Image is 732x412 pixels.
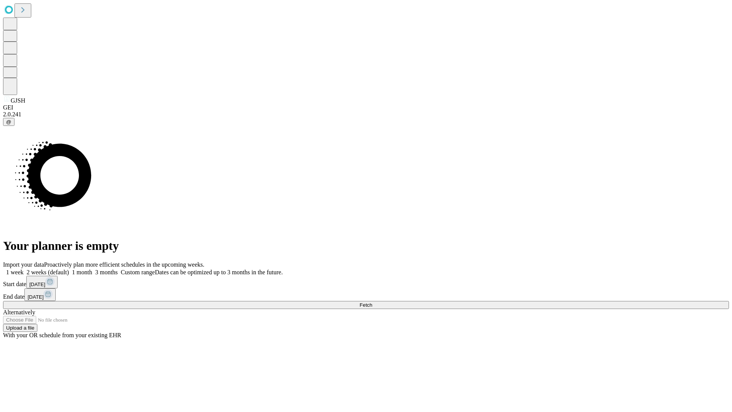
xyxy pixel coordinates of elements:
span: 1 week [6,269,24,275]
button: [DATE] [24,288,56,301]
div: Start date [3,276,729,288]
span: [DATE] [27,294,43,300]
div: GEI [3,104,729,111]
span: Fetch [360,302,372,308]
button: [DATE] [26,276,58,288]
h1: Your planner is empty [3,239,729,253]
button: @ [3,118,14,126]
div: 2.0.241 [3,111,729,118]
button: Fetch [3,301,729,309]
span: Proactively plan more efficient schedules in the upcoming weeks. [44,261,204,268]
span: 2 weeks (default) [27,269,69,275]
span: 3 months [95,269,118,275]
span: Dates can be optimized up to 3 months in the future. [155,269,283,275]
div: End date [3,288,729,301]
span: GJSH [11,97,25,104]
span: Alternatively [3,309,35,315]
span: Import your data [3,261,44,268]
span: 1 month [72,269,92,275]
span: Custom range [121,269,155,275]
span: @ [6,119,11,125]
span: [DATE] [29,282,45,287]
span: With your OR schedule from your existing EHR [3,332,121,338]
button: Upload a file [3,324,37,332]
